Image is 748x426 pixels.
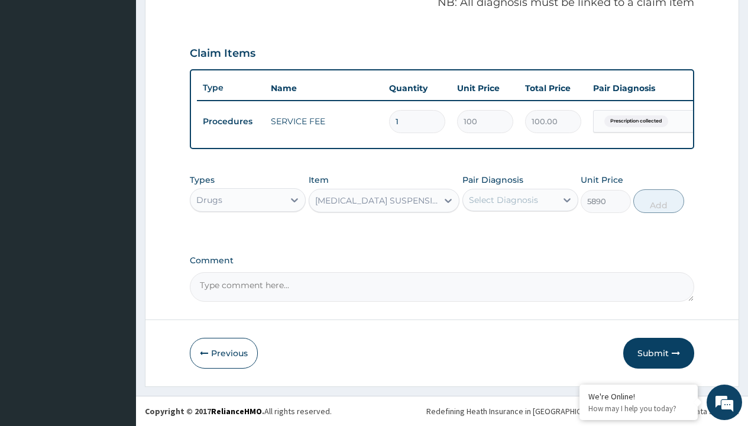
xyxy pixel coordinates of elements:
[197,111,265,133] td: Procedures
[69,134,163,253] span: We're online!
[462,174,523,186] label: Pair Diagnosis
[6,293,225,334] textarea: Type your message and hit 'Enter'
[383,76,451,100] th: Quantity
[190,47,255,60] h3: Claim Items
[587,76,717,100] th: Pair Diagnosis
[190,256,694,266] label: Comment
[588,404,689,414] p: How may I help you today?
[588,391,689,402] div: We're Online!
[426,405,739,417] div: Redefining Heath Insurance in [GEOGRAPHIC_DATA] using Telemedicine and Data Science!
[136,396,748,426] footer: All rights reserved.
[265,109,383,133] td: SERVICE FEE
[211,406,262,417] a: RelianceHMO
[623,338,694,369] button: Submit
[633,189,684,213] button: Add
[451,76,519,100] th: Unit Price
[190,175,215,185] label: Types
[61,66,199,82] div: Chat with us now
[309,174,329,186] label: Item
[265,76,383,100] th: Name
[190,338,258,369] button: Previous
[197,77,265,99] th: Type
[145,406,264,417] strong: Copyright © 2017 .
[194,6,222,34] div: Minimize live chat window
[581,174,623,186] label: Unit Price
[604,115,668,127] span: Prescription collected
[196,194,222,206] div: Drugs
[469,194,538,206] div: Select Diagnosis
[22,59,48,89] img: d_794563401_company_1708531726252_794563401
[315,195,439,206] div: [MEDICAL_DATA] SUSPENSION BRANDED
[519,76,587,100] th: Total Price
